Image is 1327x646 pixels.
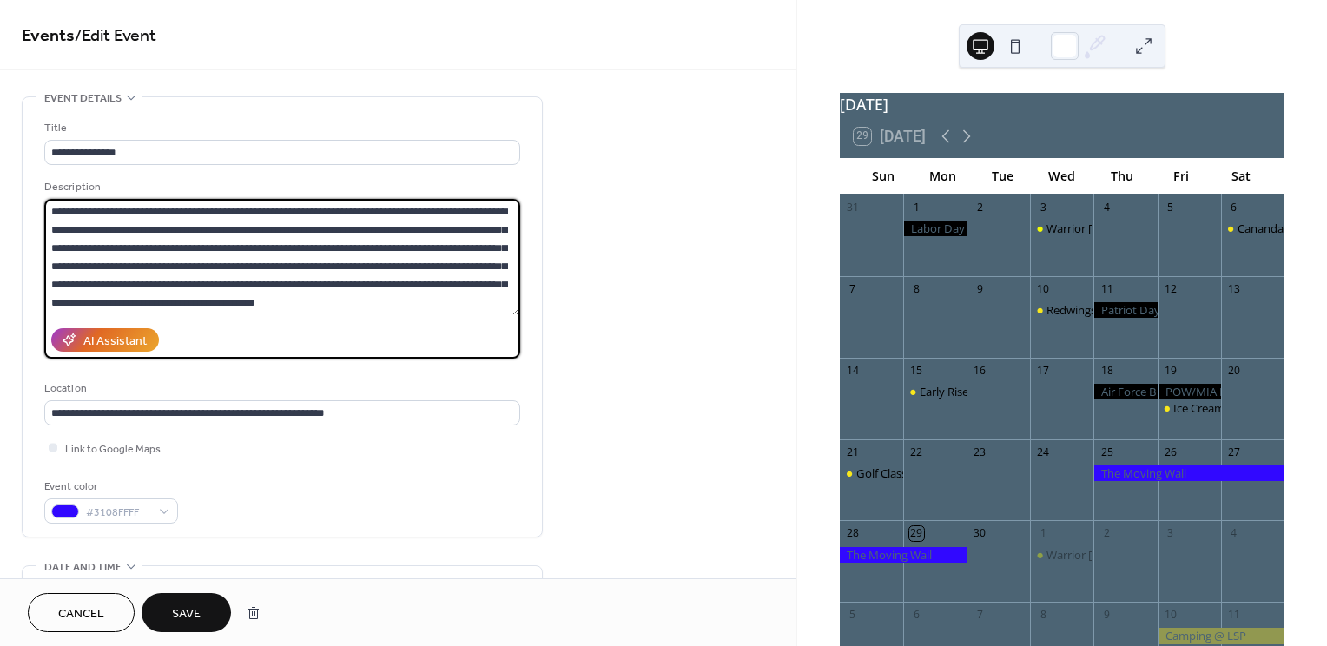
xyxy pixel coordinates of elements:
[903,221,967,236] div: Labor Day
[1099,281,1114,296] div: 11
[845,281,860,296] div: 7
[1099,363,1114,378] div: 18
[1030,547,1093,563] div: Warrior Wednesday Dinner
[1163,445,1178,459] div: 26
[909,526,924,541] div: 29
[1033,158,1093,194] div: Wed
[1036,363,1051,378] div: 17
[1226,200,1241,214] div: 6
[840,465,903,481] div: Golf Classic 2025
[1221,221,1284,236] div: Canandaigua Lake Fishing Charter
[1226,445,1241,459] div: 27
[1093,384,1157,399] div: Air Force Birthday
[1152,158,1211,194] div: Fri
[973,526,987,541] div: 30
[903,384,967,399] div: Early Riser Breakfast Club
[1030,221,1093,236] div: Warrior Wednesday Dinner
[1030,302,1093,318] div: Redwings Game
[1226,608,1241,623] div: 11
[1226,526,1241,541] div: 4
[840,547,967,563] div: The Moving Wall
[1099,526,1114,541] div: 2
[1226,281,1241,296] div: 13
[44,478,175,496] div: Event color
[845,608,860,623] div: 5
[1046,221,1161,236] div: Warrior [DATE] Dinner
[1158,400,1221,416] div: Ice Cream Social
[75,19,156,53] span: / Edit Event
[58,605,104,623] span: Cancel
[44,558,122,577] span: Date and time
[973,363,987,378] div: 16
[1099,200,1114,214] div: 4
[44,119,517,137] div: Title
[1093,302,1157,318] div: Patriot Day
[973,445,987,459] div: 23
[1036,608,1051,623] div: 8
[1158,628,1284,643] div: Camping @ LSP
[1046,547,1161,563] div: Warrior [DATE] Dinner
[845,526,860,541] div: 28
[1093,465,1284,481] div: The Moving Wall
[1226,363,1241,378] div: 20
[1036,281,1051,296] div: 10
[973,608,987,623] div: 7
[44,178,517,196] div: Description
[845,200,860,214] div: 31
[1163,281,1178,296] div: 12
[920,384,1051,399] div: Early Riser Breakfast Club
[1163,608,1178,623] div: 10
[909,281,924,296] div: 8
[845,363,860,378] div: 14
[973,281,987,296] div: 9
[845,445,860,459] div: 21
[1046,302,1130,318] div: Redwings Game
[973,200,987,214] div: 2
[1099,608,1114,623] div: 9
[44,379,517,398] div: Location
[909,445,924,459] div: 22
[22,19,75,53] a: Events
[44,89,122,108] span: Event details
[1163,363,1178,378] div: 19
[51,328,159,352] button: AI Assistant
[1158,384,1221,399] div: POW/MIA Recognition Day
[83,333,147,351] div: AI Assistant
[840,93,1284,115] div: [DATE]
[909,608,924,623] div: 6
[1163,200,1178,214] div: 5
[1092,158,1152,194] div: Thu
[1173,400,1257,416] div: Ice Cream Social
[1163,526,1178,541] div: 3
[854,158,914,194] div: Sun
[172,605,201,623] span: Save
[1036,200,1051,214] div: 3
[1211,158,1271,194] div: Sat
[65,440,161,458] span: Link to Google Maps
[1036,526,1051,541] div: 1
[913,158,973,194] div: Mon
[856,465,945,481] div: Golf Classic 2025
[1036,445,1051,459] div: 24
[142,593,231,632] button: Save
[1099,445,1114,459] div: 25
[909,363,924,378] div: 15
[909,200,924,214] div: 1
[973,158,1033,194] div: Tue
[28,593,135,632] button: Cancel
[86,504,150,522] span: #3108FFFF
